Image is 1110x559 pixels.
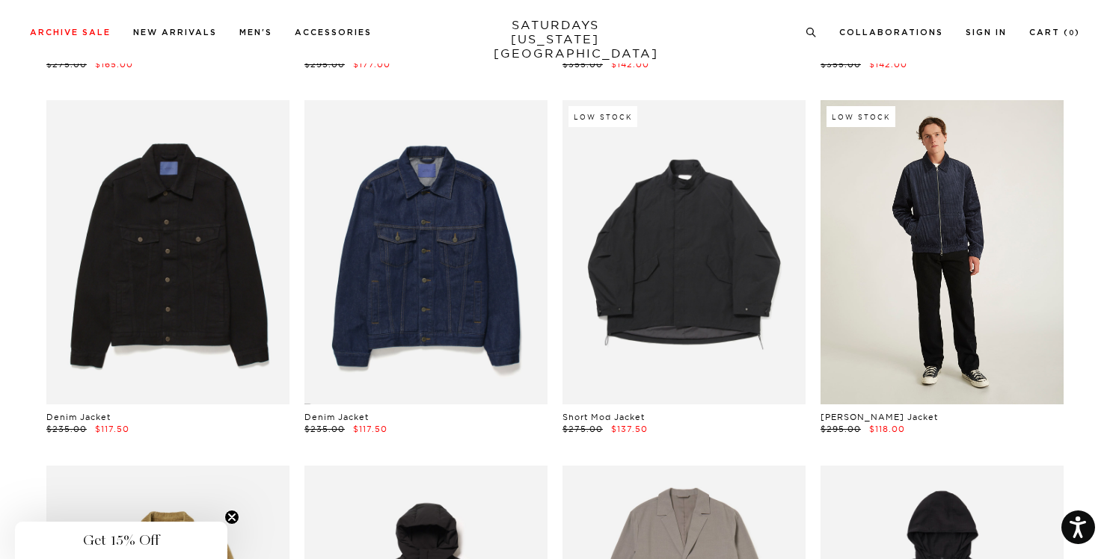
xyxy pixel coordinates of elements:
small: 0 [1069,30,1075,37]
button: Close teaser [224,510,239,525]
a: Men's [239,28,272,37]
span: $275.00 [562,424,603,434]
a: Short Mod Jacket [562,412,645,422]
span: $165.00 [95,59,133,70]
span: $275.00 [46,59,87,70]
span: $355.00 [821,59,861,70]
span: $137.50 [611,424,648,434]
div: Low Stock [827,106,895,127]
span: $118.00 [869,424,905,434]
a: Cart (0) [1029,28,1080,37]
a: Collaborations [839,28,943,37]
span: $295.00 [304,59,345,70]
span: $235.00 [46,424,87,434]
a: New Arrivals [133,28,217,37]
a: [PERSON_NAME] Jacket [821,412,938,422]
a: Archive Sale [30,28,111,37]
a: SATURDAYS[US_STATE][GEOGRAPHIC_DATA] [494,18,617,61]
div: Low Stock [568,106,637,127]
span: $295.00 [821,424,861,434]
a: Sign In [966,28,1007,37]
span: $235.00 [304,424,345,434]
a: Accessories [295,28,372,37]
a: Denim Jacket [304,412,369,422]
span: $142.00 [611,59,649,70]
span: $142.00 [869,59,907,70]
span: $355.00 [562,59,603,70]
a: Denim Jacket [46,412,111,422]
span: $117.50 [95,424,129,434]
span: $117.50 [353,424,387,434]
span: Get 15% Off [83,531,159,549]
span: $177.00 [353,59,390,70]
div: Get 15% OffClose teaser [15,522,227,559]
